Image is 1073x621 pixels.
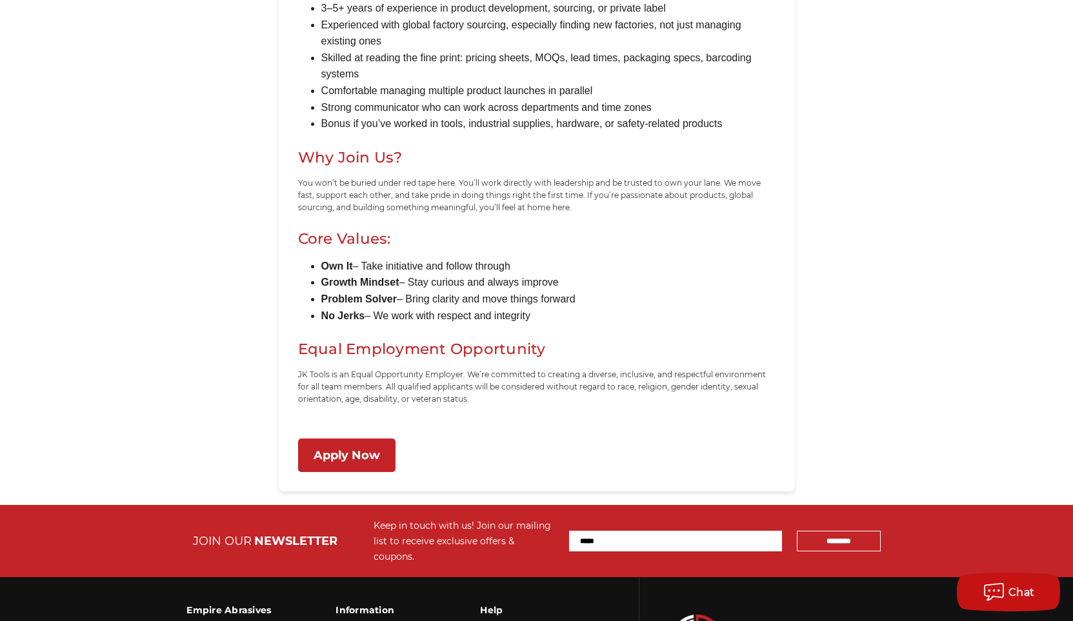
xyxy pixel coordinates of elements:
[321,258,776,275] li: – Take initiative and follow through
[298,177,776,214] p: You won’t be buried under red tape here. You’ll work directly with leadership and be trusted to o...
[321,99,776,116] li: Strong communicator who can work across departments and time zones
[321,277,399,288] b: Growth Mindset
[298,146,776,170] h2: Why Join Us?
[321,115,776,132] li: Bonus if you’ve worked in tools, industrial supplies, hardware, or safety-related products
[1008,586,1035,598] span: Chat
[193,534,252,548] span: JOIN OUR
[298,368,776,406] p: JK Tools is an Equal Opportunity Employer. We’re committed to creating a diverse, inclusive, and ...
[254,534,337,548] span: NEWSLETTER
[298,227,776,251] h2: Core Values:
[957,573,1060,611] button: Chat
[374,518,556,564] div: Keep in touch with us! Join our mailing list to receive exclusive offers & coupons.
[321,274,776,291] li: – Stay curious and always improve
[321,310,365,321] b: No Jerks
[321,308,776,324] li: – We work with respect and integrity
[298,439,396,473] a: Apply Now
[321,83,776,99] li: Comfortable managing multiple product launches in parallel
[321,261,353,271] b: Own It
[321,50,776,83] li: Skilled at reading the fine print: pricing sheets, MOQs, lead times, packaging specs, barcoding s...
[321,291,776,308] li: – Bring clarity and move things forward
[321,17,776,50] li: Experienced with global factory sourcing, especially finding new factories, not just managing exi...
[298,337,776,361] h2: Equal Employment Opportunity
[321,293,397,304] b: Problem Solver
